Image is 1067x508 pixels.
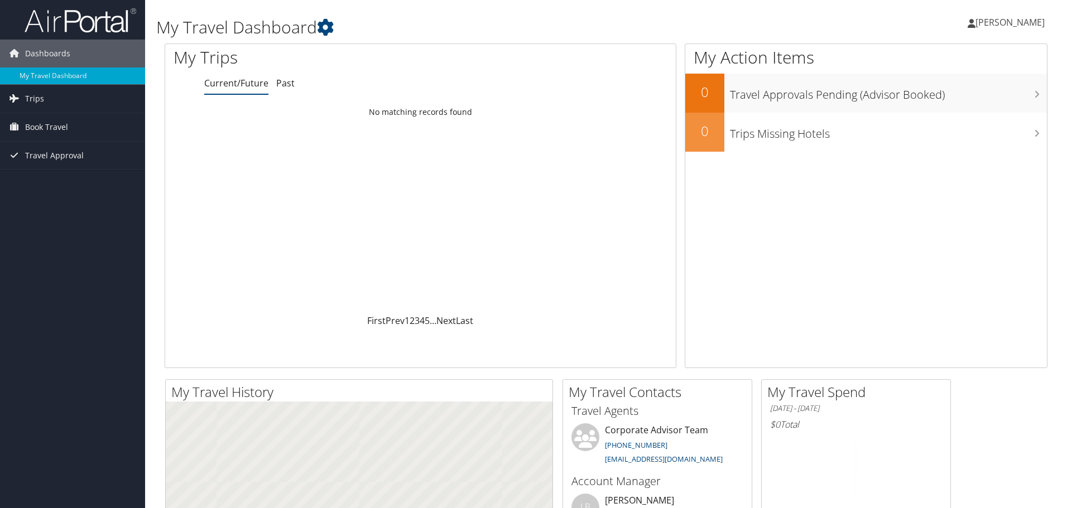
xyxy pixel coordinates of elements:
a: 4 [420,315,425,327]
span: Trips [25,85,44,113]
a: First [367,315,386,327]
h1: My Travel Dashboard [156,16,756,39]
a: 1 [405,315,410,327]
h2: 0 [685,83,724,101]
span: … [430,315,436,327]
h3: Account Manager [571,473,743,489]
a: Current/Future [204,77,268,89]
a: Prev [386,315,405,327]
a: 0Travel Approvals Pending (Advisor Booked) [685,74,1047,113]
a: 0Trips Missing Hotels [685,113,1047,152]
a: 2 [410,315,415,327]
a: 3 [415,315,420,327]
span: Book Travel [25,113,68,141]
a: [PERSON_NAME] [968,6,1056,39]
h1: My Action Items [685,46,1047,69]
a: Last [456,315,473,327]
a: 5 [425,315,430,327]
h2: My Travel Contacts [569,383,752,401]
span: Dashboards [25,40,70,67]
a: Next [436,315,456,327]
td: No matching records found [165,102,676,122]
a: Past [276,77,295,89]
li: Corporate Advisor Team [566,423,749,469]
h6: Total [770,418,942,430]
span: $0 [770,418,780,430]
h3: Travel Approvals Pending (Advisor Booked) [730,81,1047,103]
a: [EMAIL_ADDRESS][DOMAIN_NAME] [605,454,723,464]
h2: 0 [685,122,724,141]
span: [PERSON_NAME] [975,16,1045,28]
a: [PHONE_NUMBER] [605,440,667,450]
h3: Trips Missing Hotels [730,120,1047,142]
h1: My Trips [174,46,455,69]
img: airportal-logo.png [25,7,136,33]
h3: Travel Agents [571,403,743,419]
h2: My Travel Spend [767,383,950,401]
h2: My Travel History [171,383,552,401]
span: Travel Approval [25,142,84,170]
h6: [DATE] - [DATE] [770,403,942,414]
